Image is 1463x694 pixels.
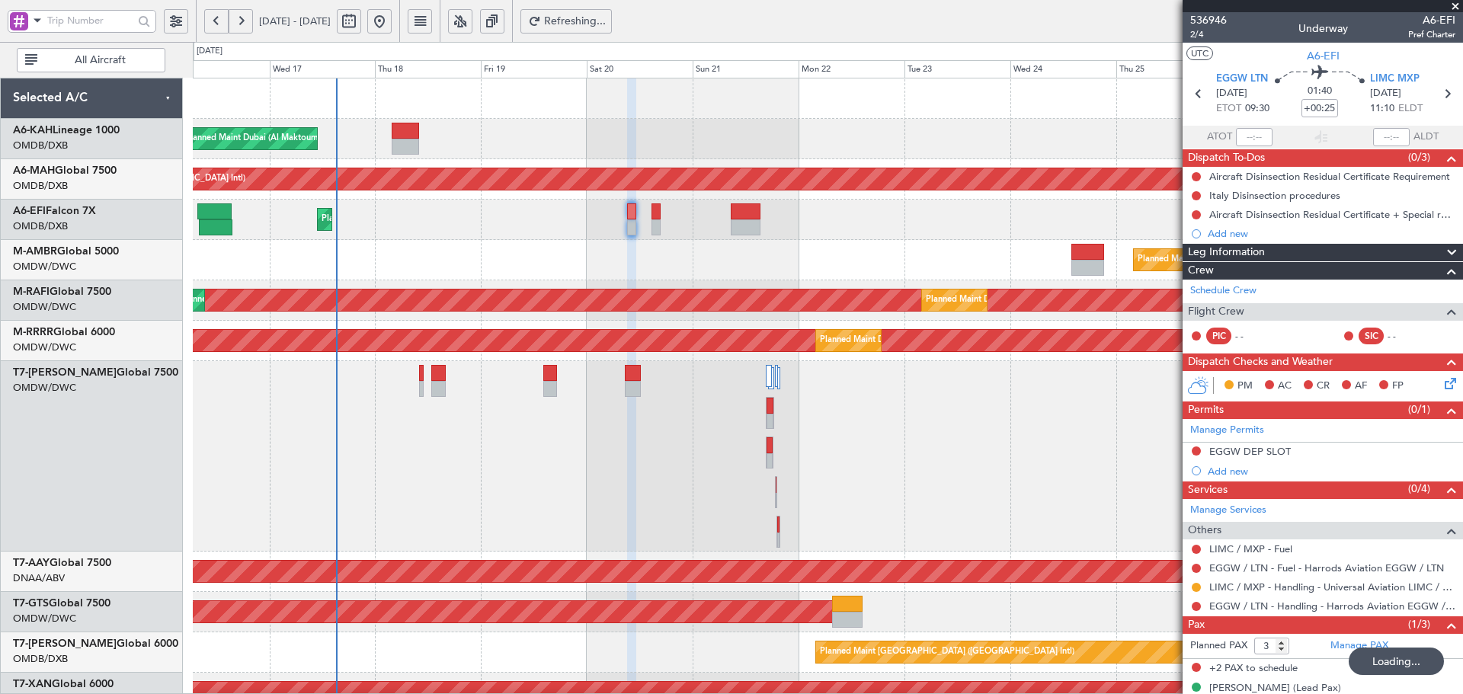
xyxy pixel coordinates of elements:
span: ATOT [1207,130,1232,145]
div: [DATE] [197,45,222,58]
span: T7-XAN [13,679,52,689]
a: A6-KAHLineage 1000 [13,125,120,136]
span: All Aircraft [40,55,160,66]
a: T7-GTSGlobal 7500 [13,598,110,609]
a: Manage Services [1190,503,1266,518]
span: +2 PAX to schedule [1209,661,1298,676]
div: Mon 22 [799,60,904,78]
a: A6-MAHGlobal 7500 [13,165,117,176]
a: OMDB/DXB [13,179,68,193]
span: FP [1392,379,1404,394]
a: LIMC / MXP - Handling - Universal Aviation LIMC / MXP [1209,580,1455,593]
a: OMDB/DXB [13,139,68,152]
span: AC [1278,379,1292,394]
div: Italy Disinsection procedures [1209,189,1340,202]
span: EGGW LTN [1216,72,1268,87]
span: [DATE] - [DATE] [259,14,331,28]
span: Pref Charter [1408,28,1455,41]
input: Trip Number [47,9,133,32]
div: EGGW DEP SLOT [1209,445,1291,458]
span: Flight Crew [1188,303,1244,321]
span: A6-EFI [1307,48,1340,64]
span: (0/3) [1408,149,1430,165]
div: Thu 25 [1116,60,1222,78]
span: 2/4 [1190,28,1227,41]
span: A6-MAH [13,165,55,176]
a: OMDW/DWC [13,260,76,273]
span: M-RAFI [13,286,50,297]
div: Planned Maint Dubai (Al Maktoum Intl) [926,289,1076,312]
div: Tue 16 [164,60,270,78]
span: Leg Information [1188,244,1265,261]
span: T7-[PERSON_NAME] [13,367,117,378]
button: UTC [1186,46,1213,60]
div: Sat 20 [587,60,693,78]
span: M-AMBR [13,246,57,257]
span: T7-GTS [13,598,49,609]
a: OMDB/DXB [13,652,68,666]
span: PM [1237,379,1253,394]
span: ALDT [1413,130,1439,145]
span: [DATE] [1370,86,1401,101]
span: [DATE] [1216,86,1247,101]
div: SIC [1359,328,1384,344]
span: A6-EFI [1408,12,1455,28]
a: Manage Permits [1190,423,1264,438]
span: (0/4) [1408,481,1430,497]
input: --:-- [1236,128,1273,146]
a: EGGW / LTN - Handling - Harrods Aviation EGGW / LTN [1209,600,1455,612]
span: ETOT [1216,101,1241,117]
span: Crew [1188,262,1214,280]
span: Dispatch Checks and Weather [1188,353,1333,371]
span: Refreshing... [544,16,607,27]
label: Planned PAX [1190,638,1247,654]
div: Aircraft Disinsection Residual Certificate Requirement [1209,170,1450,183]
a: OMDB/DXB [13,219,68,233]
div: Planned Maint [GEOGRAPHIC_DATA] (Seletar) [1138,248,1317,271]
span: T7-AAY [13,558,50,568]
a: OMDW/DWC [13,341,76,354]
span: ELDT [1398,101,1423,117]
span: 536946 [1190,12,1227,28]
div: Add new [1208,227,1455,240]
a: M-RAFIGlobal 7500 [13,286,111,297]
a: M-AMBRGlobal 5000 [13,246,119,257]
div: Planned Maint Dubai (Al Maktoum Intl) [820,329,970,352]
div: Loading... [1349,648,1444,675]
span: M-RRRR [13,327,53,337]
span: LIMC MXP [1370,72,1420,87]
span: (1/3) [1408,616,1430,632]
a: T7-AAYGlobal 7500 [13,558,111,568]
a: OMDW/DWC [13,612,76,625]
div: Planned Maint Dubai (Al Maktoum Intl) [185,127,335,150]
span: A6-KAH [13,125,53,136]
div: PIC [1206,328,1231,344]
span: Pax [1188,616,1205,634]
div: Tue 23 [904,60,1010,78]
a: T7-XANGlobal 6000 [13,679,114,689]
a: OMDW/DWC [13,300,76,314]
div: - - [1388,329,1422,343]
div: Wed 17 [270,60,376,78]
span: 01:40 [1308,84,1332,99]
div: Thu 18 [375,60,481,78]
a: Schedule Crew [1190,283,1257,299]
a: LIMC / MXP - Fuel [1209,542,1292,555]
div: Planned Maint [GEOGRAPHIC_DATA] ([GEOGRAPHIC_DATA]) [322,208,562,231]
span: AF [1355,379,1367,394]
a: Manage PAX [1330,638,1388,654]
button: All Aircraft [17,48,165,72]
a: T7-[PERSON_NAME]Global 6000 [13,638,178,649]
span: 11:10 [1370,101,1394,117]
a: DNAA/ABV [13,571,65,585]
div: Sun 21 [693,60,799,78]
div: Aircraft Disinsection Residual Certificate + Special request [1209,208,1455,221]
span: Permits [1188,401,1224,419]
div: Add new [1208,465,1455,478]
div: Planned Maint [GEOGRAPHIC_DATA] ([GEOGRAPHIC_DATA] Intl) [820,641,1074,664]
span: Others [1188,522,1221,539]
div: Underway [1298,21,1348,37]
span: Services [1188,481,1228,499]
span: T7-[PERSON_NAME] [13,638,117,649]
span: 09:30 [1245,101,1269,117]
